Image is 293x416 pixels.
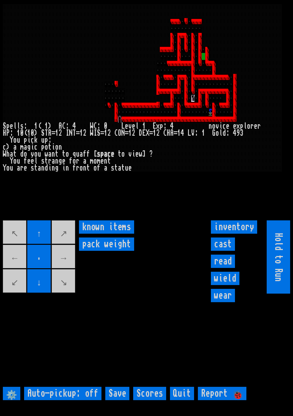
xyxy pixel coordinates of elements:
div: 1 [128,130,132,137]
div: N [121,130,125,137]
div: E [142,130,146,137]
div: f [69,158,73,165]
div: R [48,130,52,137]
div: 2 [59,130,62,137]
div: i [52,144,55,151]
div: r [76,158,80,165]
div: i [62,165,66,172]
div: o [216,130,219,137]
div: o [13,158,17,165]
div: H [3,130,6,137]
div: = [52,130,55,137]
div: t [13,151,17,158]
div: : [66,123,69,130]
div: o [45,144,48,151]
div: o [13,137,17,144]
div: 9 [237,130,240,137]
div: a [13,144,17,151]
div: 0 [20,130,24,137]
div: p [41,144,45,151]
div: 1 [55,130,59,137]
div: g [27,144,31,151]
input: Auto-pickup: off [24,387,101,400]
div: a [104,151,107,158]
div: p [6,123,10,130]
div: t [45,158,48,165]
div: = [149,130,153,137]
div: S [3,123,6,130]
input: Report 🐞 [198,387,246,400]
div: e [128,165,132,172]
div: : [226,130,230,137]
input: pack weight [79,237,134,251]
div: o [212,123,216,130]
div: o [73,158,76,165]
div: a [104,165,107,172]
div: : [24,123,27,130]
div: W [90,123,94,130]
div: C [114,130,118,137]
div: e [254,123,257,130]
div: L [188,130,191,137]
div: 1 [177,130,181,137]
div: Y [10,158,13,165]
div: f [73,165,76,172]
div: n [66,165,69,172]
div: t [118,151,121,158]
div: c [107,151,111,158]
div: n [209,123,212,130]
div: 1 [34,123,38,130]
div: i [132,151,135,158]
div: u [38,151,41,158]
div: e [233,123,237,130]
div: C [62,123,66,130]
div: f [97,165,101,172]
div: a [80,151,83,158]
div: ( [24,130,27,137]
div: 3 [240,130,244,137]
div: u [76,151,80,158]
div: e [62,158,66,165]
div: : [48,137,52,144]
div: V [191,130,195,137]
div: n [55,158,59,165]
div: n [59,144,62,151]
div: C [94,123,97,130]
div: Y [10,137,13,144]
div: 2 [132,130,135,137]
div: W [90,130,94,137]
div: d [20,151,24,158]
div: a [48,151,52,158]
div: a [10,151,13,158]
div: D [139,130,142,137]
div: x [156,123,160,130]
div: E [153,123,156,130]
div: G [212,130,216,137]
div: : [195,130,198,137]
div: = [101,130,104,137]
div: C [163,130,167,137]
div: u [17,137,20,144]
div: 2 [107,130,111,137]
div: e [24,165,27,172]
div: ) [6,144,10,151]
div: u [41,137,45,144]
div: T [45,130,48,137]
div: 1 [142,123,146,130]
div: e [226,123,230,130]
div: 1 [202,130,205,137]
div: S [41,130,45,137]
div: m [90,158,94,165]
div: t [55,151,59,158]
div: a [17,165,20,172]
div: 1 [45,123,48,130]
div: ] [142,151,146,158]
div: k [34,137,38,144]
div: l [34,158,38,165]
div: = [125,130,128,137]
div: A [170,130,174,137]
div: ) [34,130,38,137]
div: o [24,151,27,158]
div: p [240,123,244,130]
div: ? [149,151,153,158]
